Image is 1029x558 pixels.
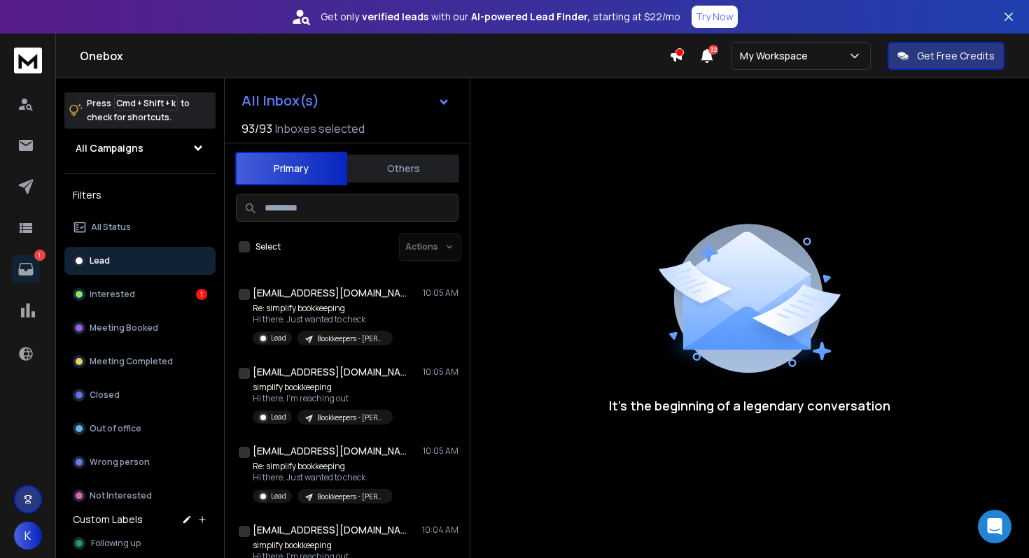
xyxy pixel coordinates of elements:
[90,255,110,266] p: Lead
[253,365,407,379] h1: [EMAIL_ADDRESS][DOMAIN_NAME]
[196,289,207,300] div: 1
[241,94,319,108] h1: All Inbox(s)
[114,95,178,111] span: Cmd + Shift + k
[90,322,158,334] p: Meeting Booked
[317,413,384,423] p: Bookkeepers - [PERSON_NAME]
[275,120,365,137] h3: Inboxes selected
[317,492,384,502] p: Bookkeepers - [PERSON_NAME]
[321,10,680,24] p: Get only with our starting at $22/mo
[471,10,590,24] strong: AI-powered Lead Finder,
[91,538,141,549] span: Following up
[708,45,718,55] span: 32
[90,356,173,367] p: Meeting Completed
[253,523,407,537] h1: [EMAIL_ADDRESS][DOMAIN_NAME]
[76,141,143,155] h1: All Campaigns
[271,412,286,422] p: Lead
[423,445,458,457] p: 10:05 AM
[271,333,286,343] p: Lead
[64,381,216,409] button: Closed
[91,222,131,233] p: All Status
[90,289,135,300] p: Interested
[253,461,393,472] p: Re: simplify bookkeeping
[255,241,281,252] label: Select
[90,423,141,434] p: Out of office
[64,213,216,241] button: All Status
[253,540,393,551] p: simplify bookkeeping
[64,415,216,443] button: Out of office
[253,382,393,393] p: simplify bookkeeping
[230,87,461,115] button: All Inbox(s)
[241,120,272,137] span: 93 / 93
[253,393,393,404] p: Hi there, I’m reaching out
[64,529,216,557] button: Following up
[917,49,995,63] p: Get Free Credits
[64,247,216,275] button: Lead
[64,134,216,162] button: All Campaigns
[64,348,216,375] button: Meeting Completed
[73,513,143,527] h3: Custom Labels
[14,522,42,550] button: K
[696,10,734,24] p: Try Now
[253,286,407,300] h1: [EMAIL_ADDRESS][DOMAIN_NAME]
[609,396,890,415] p: It’s the beginning of a legendary conversation
[64,185,216,205] h3: Filters
[317,334,384,344] p: Bookkeepers - [PERSON_NAME]
[253,472,393,483] p: Hi there, Just wanted to check
[423,287,458,299] p: 10:05 AM
[253,444,407,458] h1: [EMAIL_ADDRESS][DOMAIN_NAME]
[253,314,393,325] p: Hi there, Just wanted to check
[253,303,393,314] p: Re: simplify bookkeeping
[80,48,669,64] h1: Onebox
[362,10,428,24] strong: verified leads
[271,491,286,501] p: Lead
[90,490,152,501] p: Not Interested
[90,389,120,401] p: Closed
[90,457,150,468] p: Wrong person
[692,6,738,28] button: Try Now
[978,510,1011,543] div: Open Intercom Messenger
[347,153,459,184] button: Others
[888,42,1004,70] button: Get Free Credits
[14,48,42,73] img: logo
[12,255,40,283] a: 1
[423,366,458,378] p: 10:05 AM
[87,96,190,124] p: Press to check for shortcuts.
[64,280,216,308] button: Interested1
[64,314,216,342] button: Meeting Booked
[34,250,45,261] p: 1
[422,524,458,536] p: 10:04 AM
[64,448,216,476] button: Wrong person
[235,152,347,185] button: Primary
[64,482,216,510] button: Not Interested
[740,49,813,63] p: My Workspace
